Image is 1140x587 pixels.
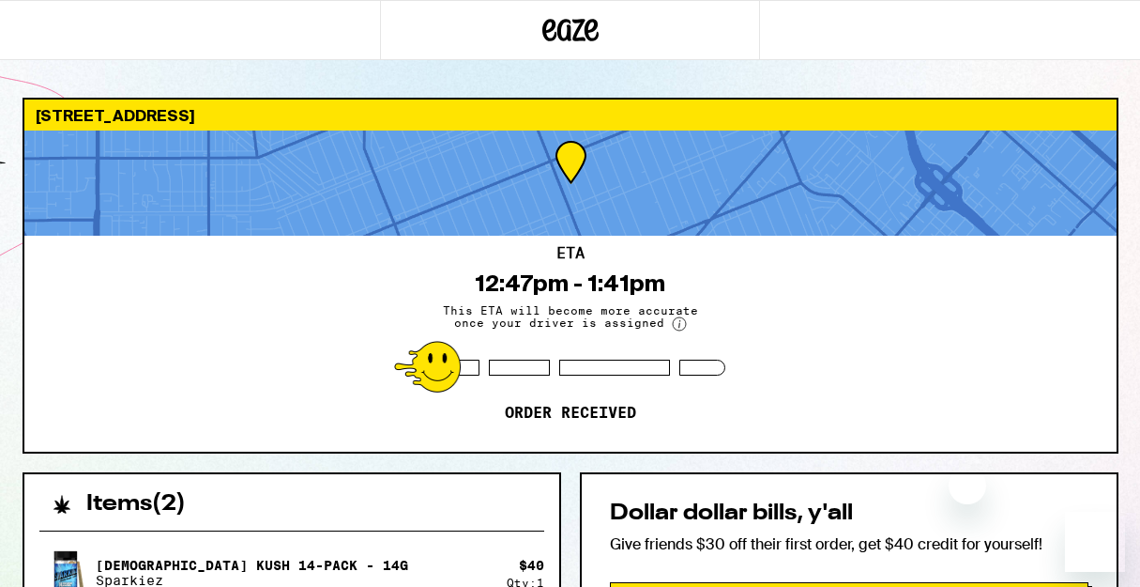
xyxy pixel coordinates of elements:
[1065,512,1125,572] iframe: Button to launch messaging window
[86,493,186,516] h2: Items ( 2 )
[949,467,986,504] iframe: Close message
[610,534,1088,554] p: Give friends $30 off their first order, get $40 credit for yourself!
[24,100,1117,131] div: [STREET_ADDRESS]
[96,558,408,573] p: [DEMOGRAPHIC_DATA] Kush 14-Pack - 14g
[556,246,585,261] h2: ETA
[475,270,665,297] div: 12:47pm - 1:41pm
[610,502,1088,525] h2: Dollar dollar bills, y'all
[430,304,711,332] span: This ETA will become more accurate once your driver is assigned
[505,404,636,423] p: Order received
[519,558,544,573] div: $ 40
